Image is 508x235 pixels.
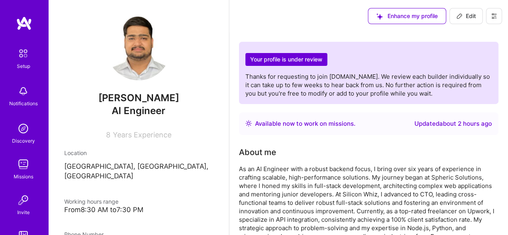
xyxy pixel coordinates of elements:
button: Edit [449,8,483,24]
span: Edit [456,12,476,20]
div: From 8:30 AM to 7:30 PM [64,206,213,214]
img: discovery [15,121,31,137]
div: Location [64,149,213,157]
span: Thanks for requesting to join [DOMAIN_NAME]. We review each builder individually so it can take u... [245,73,490,97]
div: Available now to work on missions . [255,119,355,129]
span: Years Experience [113,131,171,139]
img: Availability [245,120,252,127]
div: Notifications [9,99,38,108]
img: Invite [15,192,31,208]
img: User Avatar [106,16,171,80]
img: setup [15,45,32,62]
span: [PERSON_NAME] [64,92,213,104]
p: [GEOGRAPHIC_DATA], [GEOGRAPHIC_DATA], [GEOGRAPHIC_DATA] [64,162,213,181]
img: logo [16,16,32,31]
div: Missions [14,172,33,181]
div: Updated about 2 hours ago [414,119,492,129]
h2: Your profile is under review [245,53,327,66]
div: Invite [17,208,30,217]
span: Working hours range [64,198,118,205]
span: AI Engineer [112,105,165,116]
img: bell [15,83,31,99]
div: Discovery [12,137,35,145]
div: Setup [17,62,30,70]
span: 8 [106,131,110,139]
img: teamwork [15,156,31,172]
div: About me [239,146,276,158]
